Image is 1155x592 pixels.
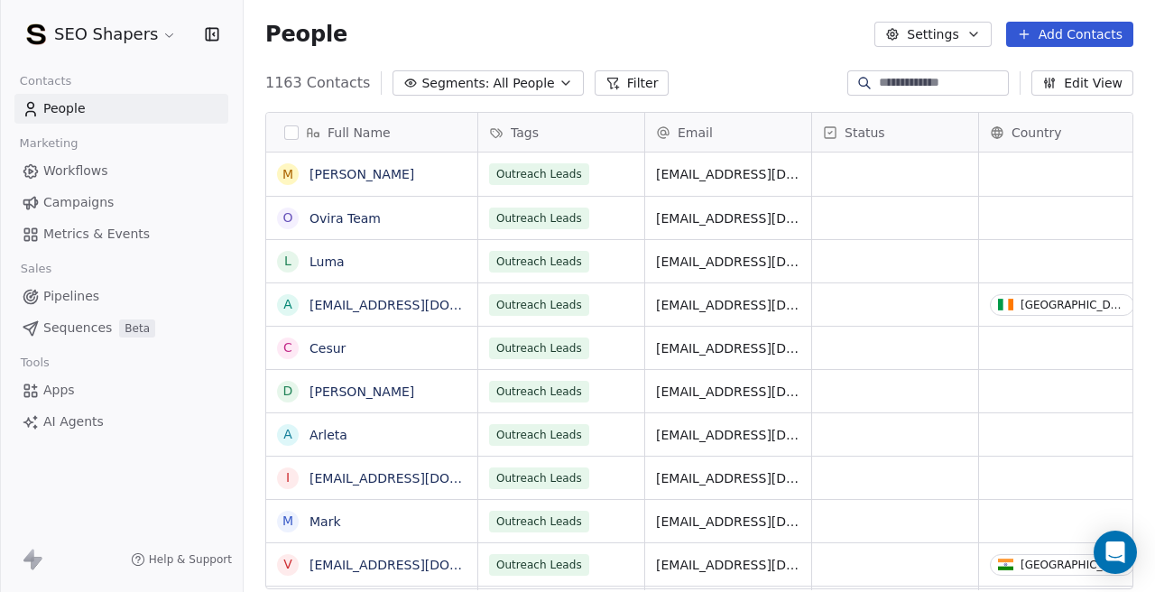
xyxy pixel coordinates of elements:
span: People [265,21,347,48]
span: [EMAIL_ADDRESS][DOMAIN_NAME] [656,165,800,183]
span: [EMAIL_ADDRESS][DOMAIN_NAME] [656,469,800,487]
button: SEO Shapers [22,19,180,50]
span: Outreach Leads [489,424,589,446]
span: Outreach Leads [489,208,589,229]
span: [EMAIL_ADDRESS][DOMAIN_NAME] [656,383,800,401]
span: Campaigns [43,193,114,212]
a: Help & Support [131,552,232,567]
span: AI Agents [43,412,104,431]
span: Outreach Leads [489,294,589,316]
span: Workflows [43,162,108,180]
span: Marketing [12,130,86,157]
span: People [43,99,86,118]
a: Workflows [14,156,228,186]
a: [EMAIL_ADDRESS][DOMAIN_NAME] [310,471,531,486]
span: [EMAIL_ADDRESS][DOMAIN_NAME] [656,296,800,314]
span: Segments: [421,74,489,93]
a: Luma [310,254,345,269]
div: L [284,252,291,271]
a: People [14,94,228,124]
a: [EMAIL_ADDRESS][DOMAIN_NAME] [310,558,531,572]
a: AI Agents [14,407,228,437]
span: Tools [13,349,57,376]
a: SequencesBeta [14,313,228,343]
span: [EMAIL_ADDRESS][DOMAIN_NAME] [656,426,800,444]
div: M [282,512,293,531]
div: [GEOGRAPHIC_DATA] [1021,299,1126,311]
span: [EMAIL_ADDRESS][DOMAIN_NAME] [656,209,800,227]
span: [EMAIL_ADDRESS][DOMAIN_NAME] [656,253,800,271]
div: i [286,468,290,487]
div: O [282,208,292,227]
div: A [283,425,292,444]
div: Email [645,113,811,152]
button: Edit View [1031,70,1133,96]
div: Country [979,113,1145,152]
div: Open Intercom Messenger [1094,531,1137,574]
span: Pipelines [43,287,99,306]
span: Outreach Leads [489,163,589,185]
span: Full Name [328,124,391,142]
a: [PERSON_NAME] [310,384,414,399]
span: Outreach Leads [489,381,589,402]
a: [PERSON_NAME] [310,167,414,181]
div: Tags [478,113,644,152]
a: Apps [14,375,228,405]
div: v [283,555,292,574]
div: C [283,338,292,357]
div: Status [812,113,978,152]
span: Contacts [12,68,79,95]
div: [GEOGRAPHIC_DATA] [1021,559,1126,571]
a: Ovira Team [310,211,381,226]
div: D [283,382,293,401]
a: Metrics & Events [14,219,228,249]
span: [EMAIL_ADDRESS][DOMAIN_NAME] [656,339,800,357]
span: [EMAIL_ADDRESS][DOMAIN_NAME] [656,556,800,574]
span: Tags [511,124,539,142]
span: Outreach Leads [489,251,589,273]
img: SEO-Shapers-Favicon.png [25,23,47,45]
span: Outreach Leads [489,554,589,576]
button: Filter [595,70,670,96]
span: Apps [43,381,75,400]
a: Campaigns [14,188,228,217]
span: Metrics & Events [43,225,150,244]
span: Outreach Leads [489,338,589,359]
span: Sales [13,255,60,282]
span: 1163 Contacts [265,72,370,94]
a: Cesur [310,341,346,356]
a: Pipelines [14,282,228,311]
div: a [283,295,292,314]
span: Sequences [43,319,112,338]
div: grid [266,153,478,590]
button: Settings [874,22,991,47]
span: Help & Support [149,552,232,567]
span: Outreach Leads [489,511,589,532]
span: Email [678,124,713,142]
span: Beta [119,319,155,338]
a: [EMAIL_ADDRESS][DOMAIN_NAME] [310,298,531,312]
div: M [282,165,293,184]
span: Country [1012,124,1062,142]
button: Add Contacts [1006,22,1133,47]
span: [EMAIL_ADDRESS][DOMAIN_NAME] [656,513,800,531]
span: Outreach Leads [489,467,589,489]
div: Full Name [266,113,477,152]
span: Status [845,124,885,142]
a: Arleta [310,428,347,442]
span: All People [493,74,554,93]
span: SEO Shapers [54,23,158,46]
a: Mark [310,514,341,529]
